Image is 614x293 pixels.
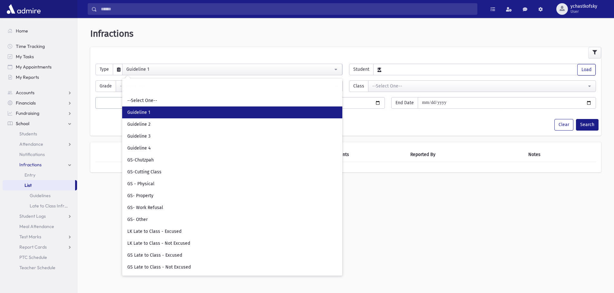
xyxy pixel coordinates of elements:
[3,262,77,273] a: Teacher Schedule
[5,3,42,15] img: AdmirePro
[127,181,154,187] span: GS - Physical
[3,190,77,201] a: Guidelines
[570,4,597,9] span: ychastkofsky
[125,82,340,93] input: Search
[3,87,77,98] a: Accounts
[127,169,161,175] span: GS-Cutting Class
[127,121,151,128] span: Guideline 2
[391,97,418,109] span: End Date
[100,99,169,106] div: Quick Fill
[3,211,77,221] a: Student Logs
[127,252,182,259] span: GS Late to Class - Excused
[16,43,45,49] span: Time Tracking
[95,97,173,109] button: Quick Fill
[19,151,45,157] span: Notifications
[127,264,191,270] span: GS Late to Class - Not Excused
[19,213,46,219] span: Student Logs
[24,182,32,188] span: List
[576,119,599,131] button: Search
[570,9,597,14] span: User
[3,160,77,170] a: Infractions
[554,119,573,131] button: Clear
[3,139,77,149] a: Attendance
[97,3,477,15] input: Search
[16,100,36,106] span: Financials
[127,228,181,235] span: LK Late to Class - Excused
[3,201,77,211] a: Late to Class Infraction
[127,240,190,247] span: LK Late to Class - Not Excused
[19,265,55,270] span: Teacher Schedule
[16,64,52,70] span: My Appointments
[122,64,342,75] button: Guideline 1
[19,254,47,260] span: PTC Schedule
[126,66,333,73] div: Guideline 1
[332,147,406,162] th: Points
[3,26,77,36] a: Home
[16,110,39,116] span: Fundraising
[127,109,150,116] span: Guideline 1
[3,149,77,160] a: Notifications
[90,28,133,39] span: Infractions
[19,234,41,240] span: Test Marks
[3,170,77,180] a: Entry
[95,64,113,75] span: Type
[19,141,43,147] span: Attendance
[3,242,77,252] a: Report Cards
[24,172,35,178] span: Entry
[95,80,116,92] span: Grade
[116,80,343,92] button: --Select One--
[406,147,524,162] th: Reported By
[3,98,77,108] a: Financials
[16,54,34,60] span: My Tasks
[16,121,29,126] span: School
[16,28,28,34] span: Home
[120,83,333,89] div: --Select One--
[3,118,77,129] a: School
[3,72,77,82] a: My Reports
[19,131,37,137] span: Students
[19,244,47,250] span: Report Cards
[372,83,587,89] div: --Select One--
[3,232,77,242] a: Test Marks
[524,147,596,162] th: Notes
[3,62,77,72] a: My Appointments
[349,80,368,92] span: Class
[349,64,374,75] span: Student
[127,145,151,151] span: Guideline 4
[127,97,157,104] span: --Select One--
[3,108,77,118] a: Fundraising
[577,64,596,76] button: Load
[127,193,153,199] span: GS- Property
[3,51,77,62] a: My Tasks
[16,74,39,80] span: My Reports
[3,221,77,232] a: Meal Attendance
[3,252,77,262] a: PTC Schedule
[19,224,54,229] span: Meal Attendance
[3,41,77,51] a: Time Tracking
[127,157,154,163] span: GS-Chutzpah
[16,90,34,96] span: Accounts
[368,80,596,92] button: --Select One--
[19,162,42,168] span: Infractions
[3,180,75,190] a: List
[127,216,148,223] span: GS- Other
[127,205,163,211] span: GS- Work Refusal
[3,129,77,139] a: Students
[127,133,151,140] span: Guideline 3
